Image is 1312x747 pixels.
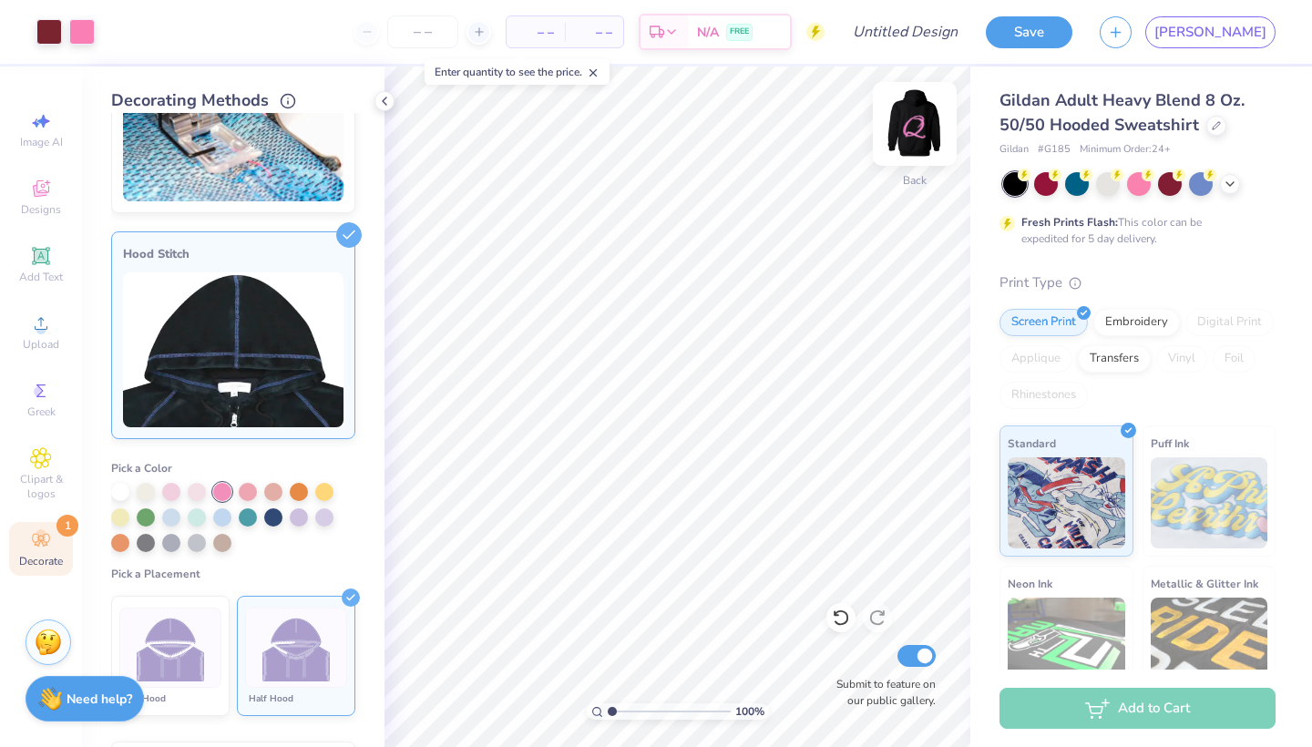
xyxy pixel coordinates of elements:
span: Puff Ink [1151,434,1189,453]
img: Neon Ink [1008,598,1125,689]
img: Cover Stitch [123,46,343,201]
span: 1 [56,515,78,537]
div: Rhinestones [999,382,1088,409]
div: Back [903,172,927,189]
strong: Need help? [67,691,132,708]
div: Hood Stitch [123,243,343,265]
strong: Fresh Prints Flash: [1021,215,1118,230]
span: Upload [23,337,59,352]
div: Transfers [1078,345,1151,373]
span: # G185 [1038,142,1071,158]
div: Half Hood [245,691,347,706]
span: Decorate [19,554,63,568]
span: Pick a Color [111,461,172,476]
span: – – [576,23,612,42]
img: Full Hood [137,614,205,682]
img: Puff Ink [1151,457,1268,548]
span: Neon Ink [1008,574,1052,593]
div: This color can be expedited for 5 day delivery. [1021,214,1245,247]
span: Pick a Placement [111,567,200,581]
img: Back [878,87,951,160]
label: Submit to feature on our public gallery. [826,676,936,709]
div: Enter quantity to see the price. [425,59,610,85]
img: Hood Stitch [123,272,343,427]
span: Greek [27,404,56,419]
span: Gildan Adult Heavy Blend 8 Oz. 50/50 Hooded Sweatshirt [999,89,1245,136]
span: 100 % [735,703,764,720]
span: Minimum Order: 24 + [1080,142,1171,158]
img: Half Hood [262,614,331,682]
div: Decorating Methods [111,88,355,113]
div: Foil [1213,345,1256,373]
div: Vinyl [1156,345,1207,373]
span: Add Text [19,270,63,284]
input: – – [387,15,458,48]
div: Full Hood [119,691,221,706]
div: Digital Print [1185,309,1274,336]
span: – – [518,23,554,42]
img: Metallic & Glitter Ink [1151,598,1268,689]
input: Untitled Design [838,14,972,50]
span: [PERSON_NAME] [1154,22,1266,43]
span: Metallic & Glitter Ink [1151,574,1258,593]
button: Save [986,16,1072,48]
div: Embroidery [1093,309,1180,336]
span: Standard [1008,434,1056,453]
span: FREE [730,26,749,38]
img: Standard [1008,457,1125,548]
span: Clipart & logos [9,472,73,501]
div: Applique [999,345,1072,373]
div: Print Type [999,272,1276,293]
span: Gildan [999,142,1029,158]
span: Designs [21,202,61,217]
a: [PERSON_NAME] [1145,16,1276,48]
span: N/A [697,23,719,42]
span: Image AI [20,135,63,149]
div: Screen Print [999,309,1088,336]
